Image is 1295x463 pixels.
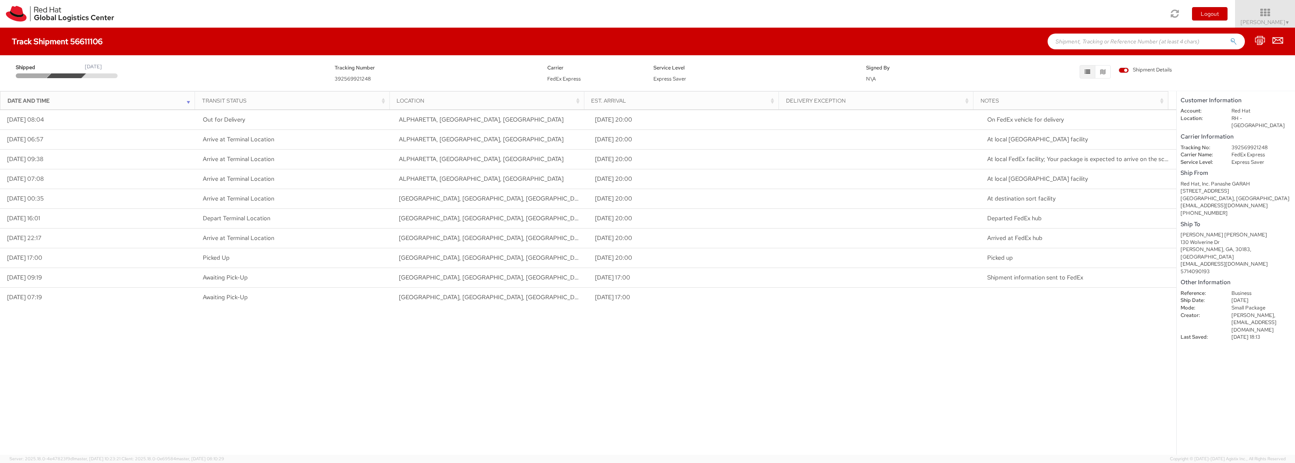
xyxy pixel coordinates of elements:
[6,6,114,22] img: rh-logistics-00dfa346123c4ec078e1.svg
[399,116,563,124] span: ALPHARETTA, GA, US
[987,175,1088,183] span: At local FedEx facility
[1181,210,1291,217] div: [PHONE_NUMBER]
[399,195,586,202] span: ATLANTA, GA, US
[203,293,248,301] span: Awaiting Pick-Up
[1181,239,1291,246] div: 130 Wolverine Dr
[588,130,784,150] td: [DATE] 20:00
[1181,97,1291,104] h5: Customer Information
[203,175,274,183] span: Arrive at Terminal Location
[1181,180,1291,188] div: Red Hat, Inc. Panashe GARAH
[987,214,1042,222] span: Departed FedEx hub
[9,456,120,461] span: Server: 2025.18.0-4e47823f9d1
[1175,144,1226,152] dt: Tracking No:
[74,456,120,461] span: master, [DATE] 10:23:21
[335,75,371,82] span: 392569921248
[1119,66,1172,74] span: Shipment Details
[203,195,274,202] span: Arrive at Terminal Location
[1175,334,1226,341] dt: Last Saved:
[1175,159,1226,166] dt: Service Level:
[203,214,270,222] span: Depart Terminal Location
[335,65,535,71] h5: Tracking Number
[866,65,960,71] h5: Signed By
[588,169,784,189] td: [DATE] 20:00
[399,274,586,281] span: RALEIGH, NC, US
[588,189,784,209] td: [DATE] 20:00
[588,288,784,307] td: [DATE] 17:00
[85,63,102,71] div: [DATE]
[987,135,1088,143] span: At local FedEx facility
[1175,290,1226,297] dt: Reference:
[1175,151,1226,159] dt: Carrier Name:
[1048,34,1245,49] input: Shipment, Tracking or Reference Number (at least 4 chars)
[176,456,224,461] span: master, [DATE] 08:10:29
[987,195,1055,202] span: At destination sort facility
[399,155,563,163] span: ALPHARETTA, GA, US
[987,254,1013,262] span: Picked up
[588,268,784,288] td: [DATE] 17:00
[1192,7,1228,21] button: Logout
[588,248,784,268] td: [DATE] 20:00
[1181,231,1291,239] div: [PERSON_NAME] [PERSON_NAME]
[547,65,642,71] h5: Carrier
[1285,19,1290,26] span: ▼
[653,75,686,82] span: Express Saver
[547,75,581,82] span: FedEx Express
[588,209,784,229] td: [DATE] 20:00
[122,456,224,461] span: Client: 2025.18.0-0e69584
[987,274,1083,281] span: Shipment information sent to FedEx
[1181,261,1291,268] div: [EMAIL_ADDRESS][DOMAIN_NAME]
[1175,312,1226,319] dt: Creator:
[1170,456,1286,462] span: Copyright © [DATE]-[DATE] Agistix Inc., All Rights Reserved
[981,97,1166,105] div: Notes
[1181,133,1291,140] h5: Carrier Information
[397,97,582,105] div: Location
[987,234,1042,242] span: Arrived at FedEx hub
[1175,107,1226,115] dt: Account:
[7,97,193,105] div: Date and Time
[1181,279,1291,286] h5: Other Information
[203,155,274,163] span: Arrive at Terminal Location
[203,254,230,262] span: Picked Up
[16,64,50,71] span: Shipped
[1181,187,1291,195] div: [STREET_ADDRESS]
[1241,19,1290,26] span: [PERSON_NAME]
[1175,304,1226,312] dt: Mode:
[202,97,387,105] div: Transit Status
[588,110,784,130] td: [DATE] 20:00
[1175,297,1226,304] dt: Ship Date:
[203,234,274,242] span: Arrive at Terminal Location
[399,293,586,301] span: RALEIGH, NC, US
[866,75,876,82] span: N\A
[588,229,784,248] td: [DATE] 20:00
[203,116,245,124] span: Out for Delivery
[399,135,563,143] span: ALPHARETTA, GA, US
[12,37,103,46] h4: Track Shipment 56611106
[399,234,586,242] span: MEMPHIS, TN, US
[588,150,784,169] td: [DATE] 20:00
[399,214,586,222] span: MEMPHIS, TN, US
[1181,268,1291,276] div: 5714090193
[1175,115,1226,122] dt: Location:
[399,175,563,183] span: ALPHARETTA, GA, US
[1181,221,1291,228] h5: Ship To
[987,116,1064,124] span: On FedEx vehicle for delivery
[1181,170,1291,176] h5: Ship From
[987,155,1221,163] span: At local FedEx facility; Your package is expected to arrive on the scheduled delivery date
[786,97,971,105] div: Delivery Exception
[1181,246,1291,261] div: [PERSON_NAME], GA, 30183, [GEOGRAPHIC_DATA]
[1181,202,1291,210] div: [EMAIL_ADDRESS][DOMAIN_NAME]
[591,97,776,105] div: Est. Arrival
[1231,312,1275,319] span: [PERSON_NAME],
[1119,66,1172,75] label: Shipment Details
[653,65,854,71] h5: Service Level
[203,135,274,143] span: Arrive at Terminal Location
[1181,195,1291,202] div: [GEOGRAPHIC_DATA], [GEOGRAPHIC_DATA]
[399,254,586,262] span: RALEIGH, NC, US
[203,274,248,281] span: Awaiting Pick-Up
